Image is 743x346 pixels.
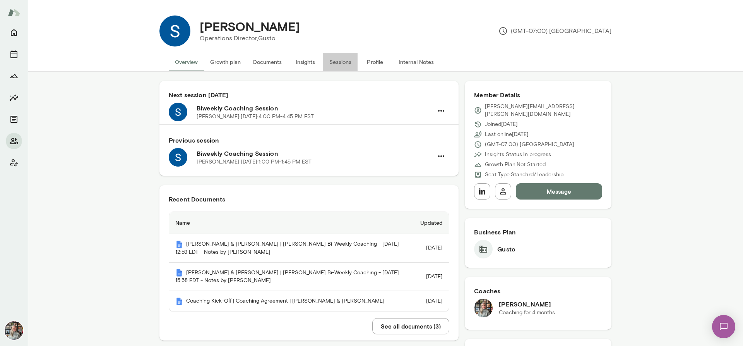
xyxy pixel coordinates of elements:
img: Mento | Coaching sessions [175,269,183,277]
button: Insights [6,90,22,105]
h6: Biweekly Coaching Session [197,103,433,113]
h6: Next session [DATE] [169,90,449,100]
p: Coaching for 4 months [499,309,555,317]
th: Updated [414,212,449,234]
h6: Previous session [169,136,449,145]
p: Joined [DATE] [485,120,518,128]
img: Tricia Maggio [5,321,23,340]
button: Home [6,25,22,40]
h6: [PERSON_NAME] [499,300,555,309]
h4: [PERSON_NAME] [200,19,300,34]
th: [PERSON_NAME] & [PERSON_NAME] | [PERSON_NAME] Bi-Weekly Coaching - [DATE] 15:58 EDT - Notes by [P... [169,263,414,291]
button: Sessions [323,53,358,71]
p: Insights Status: In progress [485,151,551,158]
p: (GMT-07:00) [GEOGRAPHIC_DATA] [498,26,611,36]
p: Growth Plan: Not Started [485,161,546,169]
button: Client app [6,155,22,170]
p: Operations Director, Gusto [200,34,300,43]
button: Documents [6,112,22,127]
h6: Gusto [497,244,515,254]
button: See all documents (3) [372,318,449,334]
img: Sandra Jirous [159,15,190,46]
h6: Member Details [474,90,602,100]
h6: Biweekly Coaching Session [197,149,433,158]
button: Insights [288,53,323,71]
img: Mento | Coaching sessions [175,241,183,248]
button: Profile [358,53,392,71]
img: Mento [8,5,20,20]
th: [PERSON_NAME] & [PERSON_NAME] | [PERSON_NAME] Bi-Weekly Coaching - [DATE] 12:59 EDT - Notes by [P... [169,234,414,263]
p: (GMT-07:00) [GEOGRAPHIC_DATA] [485,141,574,148]
img: Tricia Maggio [474,299,493,317]
button: Growth plan [204,53,247,71]
td: [DATE] [414,263,449,291]
td: [DATE] [414,234,449,263]
p: [PERSON_NAME] · [DATE] · 1:00 PM-1:45 PM EST [197,158,312,166]
h6: Business Plan [474,227,602,237]
button: Documents [247,53,288,71]
h6: Coaches [474,286,602,296]
p: Seat Type: Standard/Leadership [485,171,563,179]
p: [PERSON_NAME][EMAIL_ADDRESS][PERSON_NAME][DOMAIN_NAME] [485,103,602,118]
button: Internal Notes [392,53,440,71]
h6: Recent Documents [169,195,449,204]
th: Name [169,212,414,234]
button: Overview [169,53,204,71]
button: Sessions [6,46,22,62]
p: Last online [DATE] [485,131,529,138]
button: Members [6,133,22,149]
button: Message [516,183,602,200]
img: Mento | Coaching sessions [175,298,183,305]
th: Coaching Kick-Off | Coaching Agreement | [PERSON_NAME] & [PERSON_NAME] [169,291,414,312]
p: [PERSON_NAME] · [DATE] · 4:00 PM-4:45 PM EST [197,113,314,120]
button: Growth Plan [6,68,22,84]
td: [DATE] [414,291,449,312]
